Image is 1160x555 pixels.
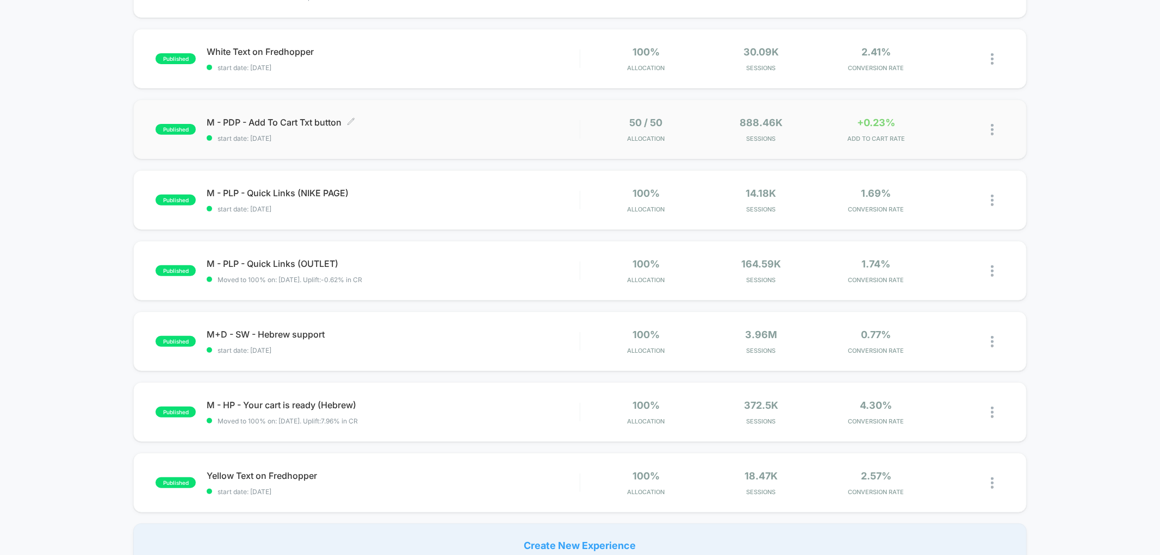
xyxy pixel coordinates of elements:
span: 14.18k [746,188,777,199]
span: CONVERSION RATE [821,417,931,425]
span: Sessions [706,488,816,496]
span: 100% [632,46,660,58]
span: 50 / 50 [630,117,663,128]
img: close [991,53,994,65]
span: Allocation [628,205,665,213]
span: Sessions [706,417,816,425]
span: Sessions [706,347,816,354]
span: White Text on Fredhopper [207,46,579,57]
span: 1.69% [861,188,891,199]
span: Yellow Text on Fredhopper [207,470,579,481]
span: M - PDP - Add To Cart Txt button [207,117,579,128]
span: 100% [632,400,660,411]
span: 4.30% [860,400,892,411]
img: close [991,407,994,418]
span: published [156,265,196,276]
img: close [991,265,994,277]
span: start date: [DATE] [207,64,579,72]
span: published [156,124,196,135]
span: published [156,53,196,64]
span: 100% [632,329,660,340]
span: Sessions [706,205,816,213]
span: published [156,407,196,417]
span: Sessions [706,135,816,142]
span: 3.96M [745,329,777,340]
span: 1.74% [862,258,891,270]
span: Moved to 100% on: [DATE] . Uplift: 7.96% in CR [218,417,358,425]
span: published [156,195,196,205]
span: M - PLP - Quick Links (NIKE PAGE) [207,188,579,198]
span: Allocation [628,488,665,496]
span: Allocation [628,417,665,425]
span: 164.59k [741,258,781,270]
span: 372.5k [744,400,778,411]
span: 2.41% [861,46,891,58]
span: Sessions [706,276,816,284]
span: Allocation [628,276,665,284]
span: Allocation [628,347,665,354]
span: 0.77% [861,329,891,340]
span: +0.23% [857,117,895,128]
span: 888.46k [740,117,783,128]
span: published [156,336,196,347]
span: ADD TO CART RATE [821,135,931,142]
span: start date: [DATE] [207,205,579,213]
img: close [991,477,994,489]
span: CONVERSION RATE [821,276,931,284]
span: M+D - SW - Hebrew support [207,329,579,340]
img: close [991,336,994,347]
span: start date: [DATE] [207,134,579,142]
span: 30.09k [743,46,779,58]
span: 2.57% [861,470,891,482]
span: 18.47k [745,470,778,482]
span: start date: [DATE] [207,346,579,354]
span: CONVERSION RATE [821,488,931,496]
span: 100% [632,258,660,270]
span: start date: [DATE] [207,488,579,496]
span: Moved to 100% on: [DATE] . Uplift: -0.62% in CR [218,276,362,284]
span: M - HP - Your cart is ready (Hebrew) [207,400,579,410]
span: 100% [632,470,660,482]
span: 100% [632,188,660,199]
span: CONVERSION RATE [821,347,931,354]
span: CONVERSION RATE [821,64,931,72]
span: Sessions [706,64,816,72]
img: close [991,195,994,206]
span: CONVERSION RATE [821,205,931,213]
span: published [156,477,196,488]
img: close [991,124,994,135]
span: Allocation [628,64,665,72]
span: Allocation [628,135,665,142]
span: M - PLP - Quick Links (OUTLET) [207,258,579,269]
